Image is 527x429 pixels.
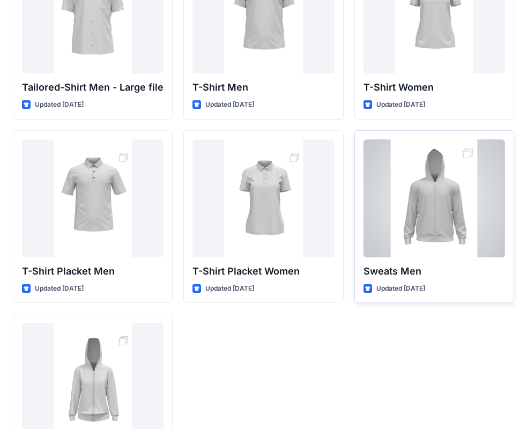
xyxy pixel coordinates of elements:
p: Updated [DATE] [205,99,254,110]
p: Sweats Men [363,264,505,279]
p: T-Shirt Women [363,80,505,95]
p: Updated [DATE] [35,99,84,110]
p: Tailored-Shirt Men - Large file [22,80,164,95]
a: T-Shirt Placket Men [22,139,164,257]
a: Sweats Men [363,139,505,257]
p: T-Shirt Placket Men [22,264,164,279]
p: T-Shirt Men [192,80,334,95]
p: Updated [DATE] [376,99,425,110]
p: Updated [DATE] [376,283,425,294]
a: T-Shirt Placket Women [192,139,334,257]
p: T-Shirt Placket Women [192,264,334,279]
p: Updated [DATE] [35,283,84,294]
p: Updated [DATE] [205,283,254,294]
